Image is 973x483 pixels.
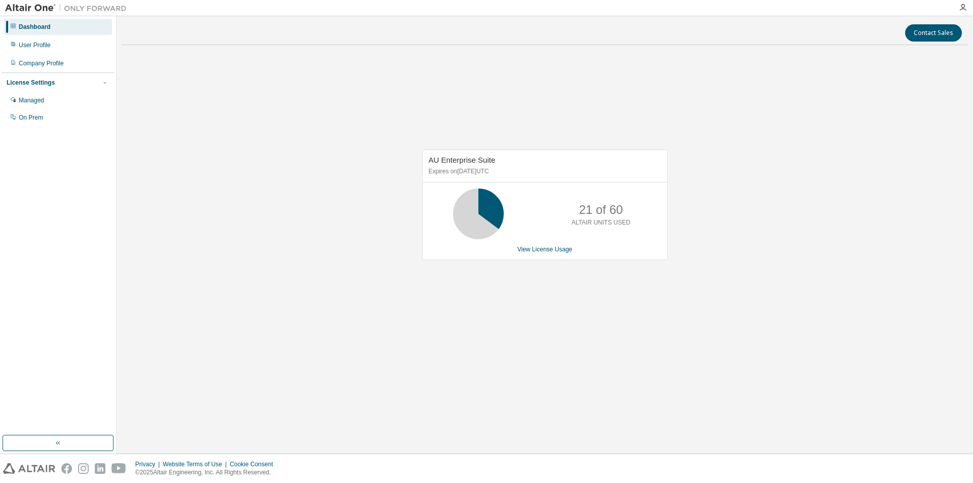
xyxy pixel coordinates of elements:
[3,463,55,474] img: altair_logo.svg
[429,156,496,164] span: AU Enterprise Suite
[135,468,279,477] p: © 2025 Altair Engineering, Inc. All Rights Reserved.
[572,218,630,227] p: ALTAIR UNITS USED
[163,460,230,468] div: Website Terms of Use
[7,79,55,87] div: License Settings
[230,460,279,468] div: Cookie Consent
[111,463,126,474] img: youtube.svg
[429,167,659,176] p: Expires on [DATE] UTC
[19,23,51,31] div: Dashboard
[135,460,163,468] div: Privacy
[579,201,623,218] p: 21 of 60
[19,59,64,67] div: Company Profile
[95,463,105,474] img: linkedin.svg
[5,3,132,13] img: Altair One
[19,114,43,122] div: On Prem
[517,246,573,253] a: View License Usage
[905,24,962,42] button: Contact Sales
[78,463,89,474] img: instagram.svg
[19,41,51,49] div: User Profile
[19,96,44,104] div: Managed
[61,463,72,474] img: facebook.svg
